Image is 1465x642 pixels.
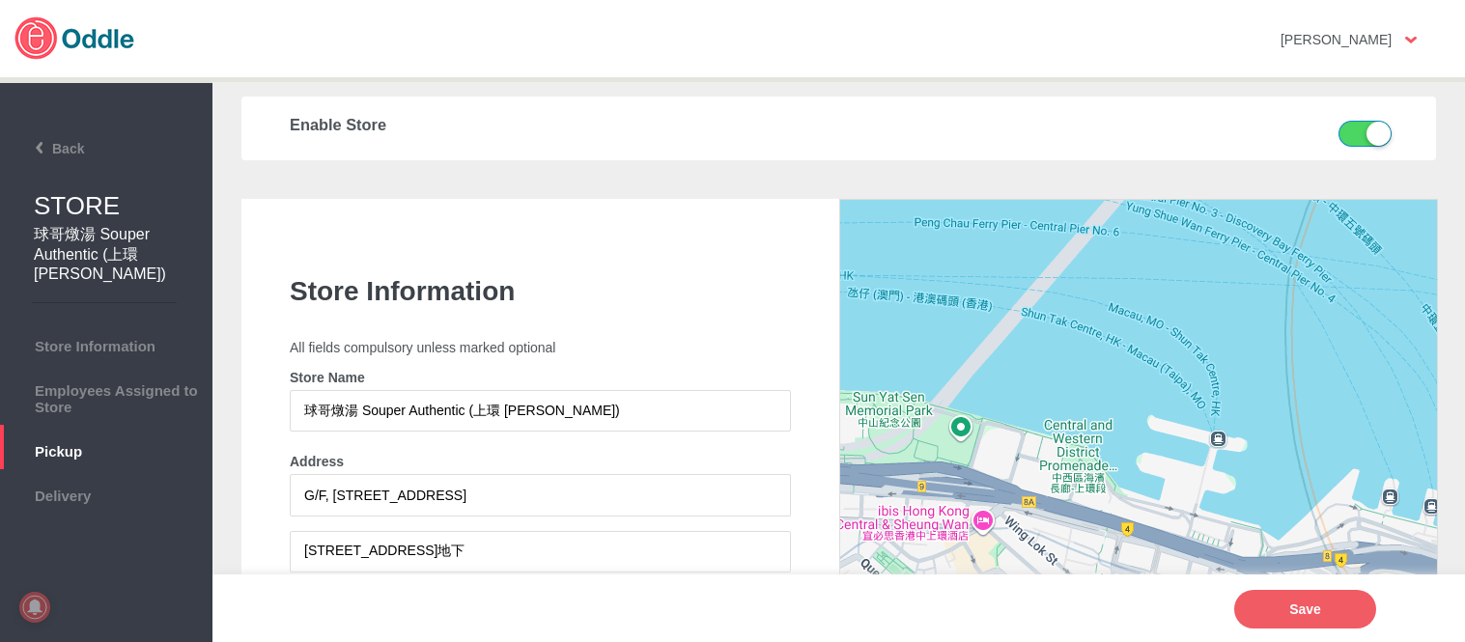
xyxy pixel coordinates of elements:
[10,333,203,354] span: Store Information
[34,191,212,221] h1: STORE
[290,116,1113,134] h3: Enable Store
[290,276,791,307] h1: Store Information
[1281,32,1392,47] strong: [PERSON_NAME]
[1234,590,1376,628] button: Save
[10,438,203,460] span: Pickup
[34,225,183,283] h2: 球哥燉湯 Souper Authentic (上環 [PERSON_NAME])
[290,474,791,516] input: 31 Orchard Road
[290,340,791,355] p: All fields compulsory unless marked optional
[10,377,203,415] span: Employees Assigned to Store
[290,390,791,432] input: Store Name
[290,454,791,469] h4: Address
[290,370,791,385] h4: Store Name
[10,483,203,504] span: Delivery
[290,531,791,572] input: #03-51 or B1-14
[7,141,84,156] span: Back
[1405,37,1417,43] img: user-option-arrow.png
